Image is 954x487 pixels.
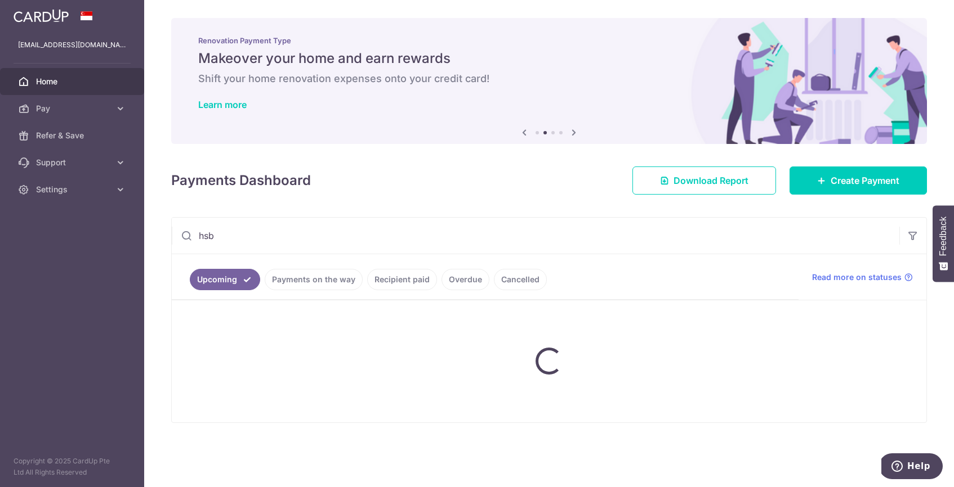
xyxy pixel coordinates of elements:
p: [EMAIL_ADDRESS][DOMAIN_NAME] [18,39,126,51]
iframe: Opens a widget where you can find more information [881,453,943,481]
a: Download Report [632,166,776,195]
a: Cancelled [494,269,547,290]
a: Payments on the way [265,269,363,290]
p: Renovation Payment Type [198,36,900,45]
h4: Payments Dashboard [171,170,311,191]
span: Create Payment [831,174,899,187]
span: Refer & Save [36,130,110,141]
h6: Shift your home renovation expenses onto your credit card! [198,72,900,85]
input: Search by recipient name, payment id or reference [172,218,899,254]
a: Create Payment [790,166,927,195]
h5: Makeover your home and earn rewards [198,49,900,67]
span: Pay [36,103,110,114]
a: Upcoming [190,269,260,290]
span: Read more on statuses [812,272,902,283]
span: Home [36,76,110,87]
span: Download Report [674,174,748,187]
a: Overdue [442,269,489,290]
img: CardUp [14,9,69,22]
a: Recipient paid [367,269,437,290]
button: Feedback - Show survey [933,205,954,282]
a: Learn more [198,99,247,110]
span: Settings [36,184,110,195]
span: Feedback [938,217,948,256]
a: Read more on statuses [812,272,913,283]
span: Support [36,157,110,168]
img: Renovation banner [171,18,927,144]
